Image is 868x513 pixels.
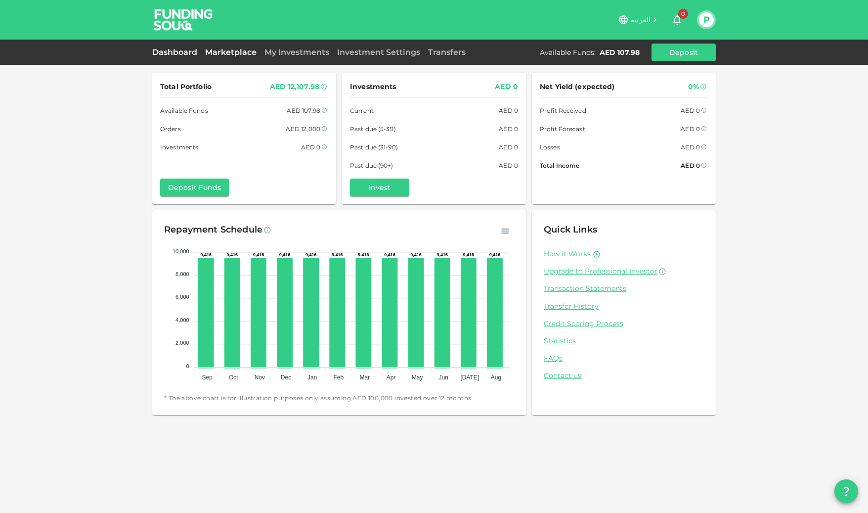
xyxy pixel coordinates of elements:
[544,267,657,276] span: Upgrade to Professional Investor
[544,302,704,311] a: Transfer History
[544,354,704,363] a: FAQs
[544,319,704,328] a: Credit Scoring Process
[164,393,514,403] span: * The above chart is for illustration purposes only assuming AED 100,000 invested over 12 months.
[350,160,393,171] span: Past due (90+)
[540,81,615,93] span: Net Yield (expected)
[152,47,201,57] a: Dashboard
[540,142,560,152] span: Losses
[600,47,640,57] div: AED 107.98
[495,81,518,93] div: AED 0
[350,81,396,93] span: Investments
[544,224,597,235] span: Quick Links
[160,124,181,134] span: Orders
[540,47,596,57] div: Available Funds :
[681,142,700,152] div: AED 0
[424,47,470,57] a: Transfers
[202,374,213,381] tspan: Sep
[499,160,518,171] div: AED 0
[307,374,317,381] tspan: Jan
[301,142,320,152] div: AED 0
[499,105,518,116] div: AED 0
[160,142,198,152] span: Investments
[499,142,518,152] div: AED 0
[439,374,448,381] tspan: Jun
[333,374,344,381] tspan: Feb
[544,371,704,380] a: Contact us
[688,81,699,93] div: 0%
[287,105,320,116] div: AED 107.98
[387,374,396,381] tspan: Apr
[333,47,424,57] a: Investment Settings
[678,9,688,19] span: 0
[186,363,189,369] tspan: 0
[229,374,238,381] tspan: Oct
[412,374,423,381] tspan: May
[681,105,700,116] div: AED 0
[164,222,262,238] div: Repayment Schedule
[651,44,716,61] button: Deposit
[286,124,320,134] div: AED 12,000
[681,124,700,134] div: AED 0
[350,105,374,116] span: Current
[160,81,212,93] span: Total Portfolio
[499,124,518,134] div: AED 0
[281,374,291,381] tspan: Dec
[173,248,189,254] tspan: 10,000
[201,47,260,57] a: Marketplace
[681,160,700,171] div: AED 0
[270,81,319,93] div: AED 12,107.98
[175,271,189,277] tspan: 8,000
[491,374,501,381] tspan: Aug
[540,160,579,171] span: Total Income
[540,105,586,116] span: Profit Received
[350,179,409,196] button: Invest
[175,294,189,300] tspan: 6,000
[667,10,687,30] button: 0
[544,336,704,346] a: Statistics
[544,284,704,293] a: Transaction Statements
[350,124,396,134] span: Past due (5-30)
[699,12,714,27] button: P
[544,267,704,276] a: Upgrade to Professional Investor
[175,317,189,323] tspan: 4,000
[255,374,265,381] tspan: Nov
[160,105,208,116] span: Available Funds
[460,374,479,381] tspan: [DATE]
[260,47,333,57] a: My Investments
[544,249,591,259] a: How it Works
[540,124,585,134] span: Profit Forecast
[160,179,229,196] button: Deposit Funds
[360,374,370,381] tspan: Mar
[834,479,858,503] button: question
[631,15,651,24] span: العربية
[175,340,189,346] tspan: 2,000
[350,142,398,152] span: Past due (31-90)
